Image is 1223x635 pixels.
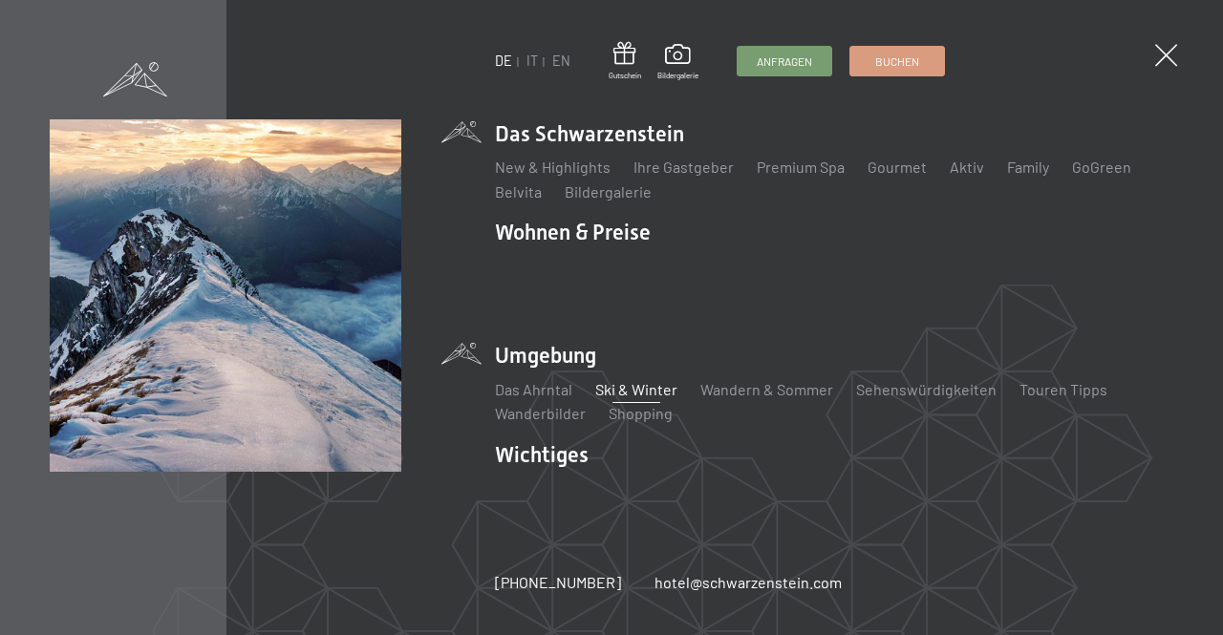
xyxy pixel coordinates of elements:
a: [PHONE_NUMBER] [495,572,621,593]
span: [PHONE_NUMBER] [495,573,621,591]
a: Shopping [609,404,673,422]
a: Ihre Gastgeber [633,158,734,176]
span: Buchen [875,53,919,70]
a: Gutschein [609,42,641,81]
a: Buchen [850,47,944,75]
a: Sehenswürdigkeiten [856,380,997,398]
a: Gourmet [868,158,927,176]
a: hotel@schwarzenstein.com [654,572,842,593]
span: Anfragen [757,53,812,70]
a: Premium Spa [757,158,845,176]
a: Belvita [495,182,542,201]
a: Aktiv [950,158,984,176]
a: Bildergalerie [565,182,652,201]
a: Touren Tipps [1019,380,1107,398]
a: Bildergalerie [657,44,698,80]
a: New & Highlights [495,158,611,176]
a: Wanderbilder [495,404,586,422]
a: Ski & Winter [595,380,677,398]
a: GoGreen [1072,158,1131,176]
a: Family [1007,158,1049,176]
a: Das Ahrntal [495,380,572,398]
a: Wandern & Sommer [700,380,833,398]
span: Gutschein [609,71,641,81]
a: EN [552,53,570,69]
a: IT [526,53,538,69]
span: Bildergalerie [657,71,698,81]
a: Anfragen [738,47,831,75]
a: DE [495,53,512,69]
